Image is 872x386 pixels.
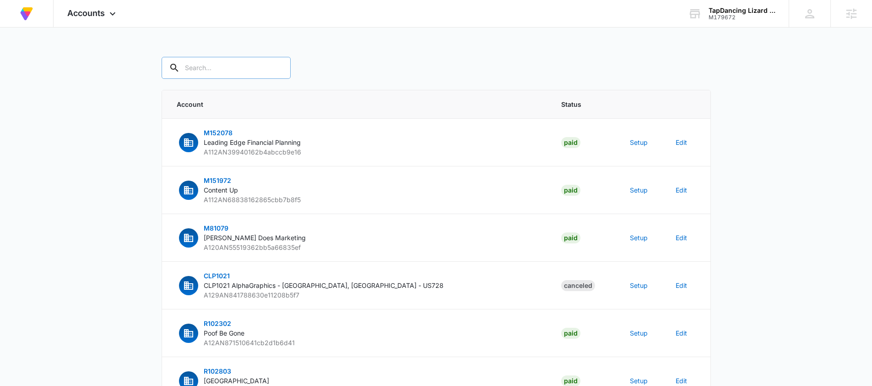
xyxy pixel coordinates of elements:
[630,233,648,243] button: Setup
[204,367,231,375] span: R102803
[177,271,444,300] button: CLP1021CLP1021 AlphaGraphics - [GEOGRAPHIC_DATA], [GEOGRAPHIC_DATA] - US728A129AN841788630e11208b5f7
[561,137,580,148] div: Paid
[676,281,687,290] button: Edit
[204,243,301,251] span: A120AN55519362bb5a66835ef
[177,128,301,157] button: M152078Leading Edge Financial PlanningA112AN39940162b4abccb9e16
[676,185,687,195] button: Edit
[204,329,244,337] span: Poof Be Gone
[709,7,775,14] div: account name
[561,185,580,196] div: Paid
[676,376,687,386] button: Edit
[204,377,269,385] span: [GEOGRAPHIC_DATA]
[630,138,648,147] button: Setup
[630,376,648,386] button: Setup
[676,328,687,338] button: Edit
[18,6,35,22] img: Volusion
[204,196,301,204] span: A112AN68838162865cbb7b8f5
[204,281,444,289] span: CLP1021 AlphaGraphics - [GEOGRAPHIC_DATA], [GEOGRAPHIC_DATA] - US728
[561,99,608,109] span: Status
[630,185,648,195] button: Setup
[162,57,291,79] input: Search...
[204,138,301,146] span: Leading Edge Financial Planning
[630,281,648,290] button: Setup
[204,272,230,280] span: CLP1021
[67,8,105,18] span: Accounts
[676,233,687,243] button: Edit
[630,328,648,338] button: Setup
[177,223,306,252] button: M81079[PERSON_NAME] Does MarketingA120AN55519362bb5a66835ef
[561,232,580,243] div: Paid
[561,328,580,339] div: Paid
[204,320,231,327] span: R102302
[204,176,231,184] span: M151972
[204,224,228,232] span: M81079
[204,339,295,347] span: A12AN871510641cb2d1b6d41
[709,14,775,21] div: account id
[561,280,595,291] div: Canceled
[204,234,306,242] span: [PERSON_NAME] Does Marketing
[676,138,687,147] button: Edit
[177,176,301,204] button: M151972Content UpA112AN68838162865cbb7b8f5
[177,319,295,347] button: R102302Poof Be GoneA12AN871510641cb2d1b6d41
[204,291,299,299] span: A129AN841788630e11208b5f7
[204,129,233,137] span: M152078
[177,99,539,109] span: Account
[204,186,238,194] span: Content Up
[204,148,301,156] span: A112AN39940162b4abccb9e16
